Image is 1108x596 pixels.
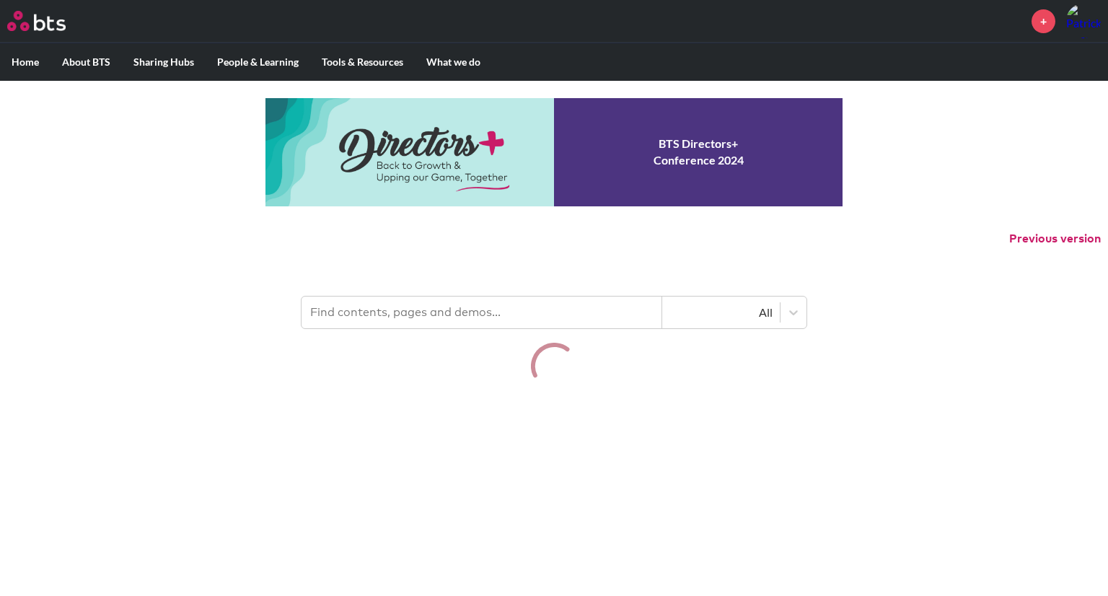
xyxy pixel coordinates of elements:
img: BTS Logo [7,11,66,31]
label: Sharing Hubs [122,43,206,81]
a: + [1032,9,1055,33]
label: Tools & Resources [310,43,415,81]
button: Previous version [1009,231,1101,247]
a: Conference 2024 [265,98,843,206]
input: Find contents, pages and demos... [302,297,662,328]
div: All [669,304,773,320]
img: Patrick Roeroe [1066,4,1101,38]
a: Go home [7,11,92,31]
label: People & Learning [206,43,310,81]
a: Profile [1066,4,1101,38]
label: What we do [415,43,492,81]
label: About BTS [50,43,122,81]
